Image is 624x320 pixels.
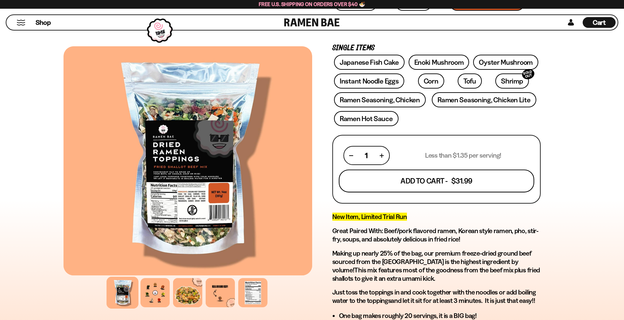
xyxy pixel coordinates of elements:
a: Ramen Seasoning, Chicken [334,92,426,107]
p: Just and let it sit for at least 3 minutes. It is just that easy!! [332,288,541,305]
h2: Great Paired With: Beef/pork flavored ramen, Korean style ramen, pho, stir-fry, soups, and absolu... [332,227,541,244]
span: Shop [36,18,51,27]
span: Cart [593,18,606,26]
span: New Item, Limited Trial Run [332,213,407,221]
a: Ramen Hot Sauce [334,111,399,126]
span: Free U.S. Shipping on Orders over $40 🍜 [259,1,365,7]
li: One bag makes roughly 20 servings, it is a BIG bag! [339,312,541,320]
a: Ramen Seasoning, Chicken Lite [432,92,536,107]
div: SOLD OUT [521,68,536,81]
span: toss the toppings in and cook together with the noodles or add boiling water to the toppings [332,288,536,305]
a: Enoki Mushroom [409,55,469,70]
span: This mix features most of the goodness from the beef mix plus fried shallots to give it an extra ... [332,266,540,282]
a: ShrimpSOLD OUT [495,73,529,89]
a: Tofu [458,73,482,89]
a: Corn [418,73,444,89]
a: Oyster Mushroom [473,55,538,70]
button: Add To Cart - $31.99 [339,170,534,193]
a: Shop [36,17,51,28]
a: Cart [583,15,616,30]
span: 1 [365,151,368,160]
p: Making up nearly 25% of the bag, our premium freeze-dried ground beef sourced from the [GEOGRAPHI... [332,249,541,283]
p: Less than $1.35 per serving! [425,151,501,160]
button: Mobile Menu Trigger [16,20,26,25]
p: Single Items [332,45,541,51]
a: Japanese Fish Cake [334,55,405,70]
a: Instant Noodle Eggs [334,73,404,89]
